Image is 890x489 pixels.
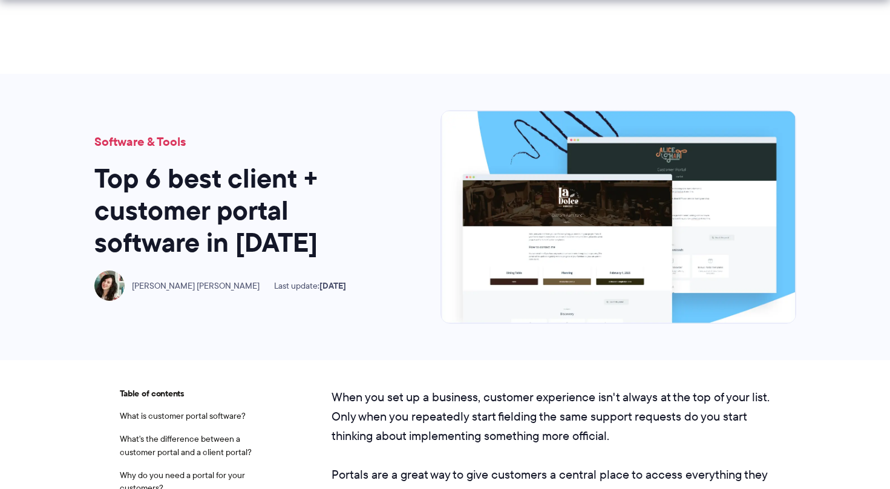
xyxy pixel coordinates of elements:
[332,387,771,445] p: When you set up a business, customer experience isn't always at the top of your list. Only when y...
[120,433,252,458] a: What's the difference between a customer portal and a client portal?
[274,281,346,291] span: Last update:
[94,163,385,258] h1: Top 6 best client + customer portal software in [DATE]
[319,279,346,292] time: [DATE]
[94,133,186,151] a: Software & Tools
[120,387,271,401] span: Table of contents
[120,410,246,422] a: What is customer portal software?
[132,281,260,291] span: [PERSON_NAME] [PERSON_NAME]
